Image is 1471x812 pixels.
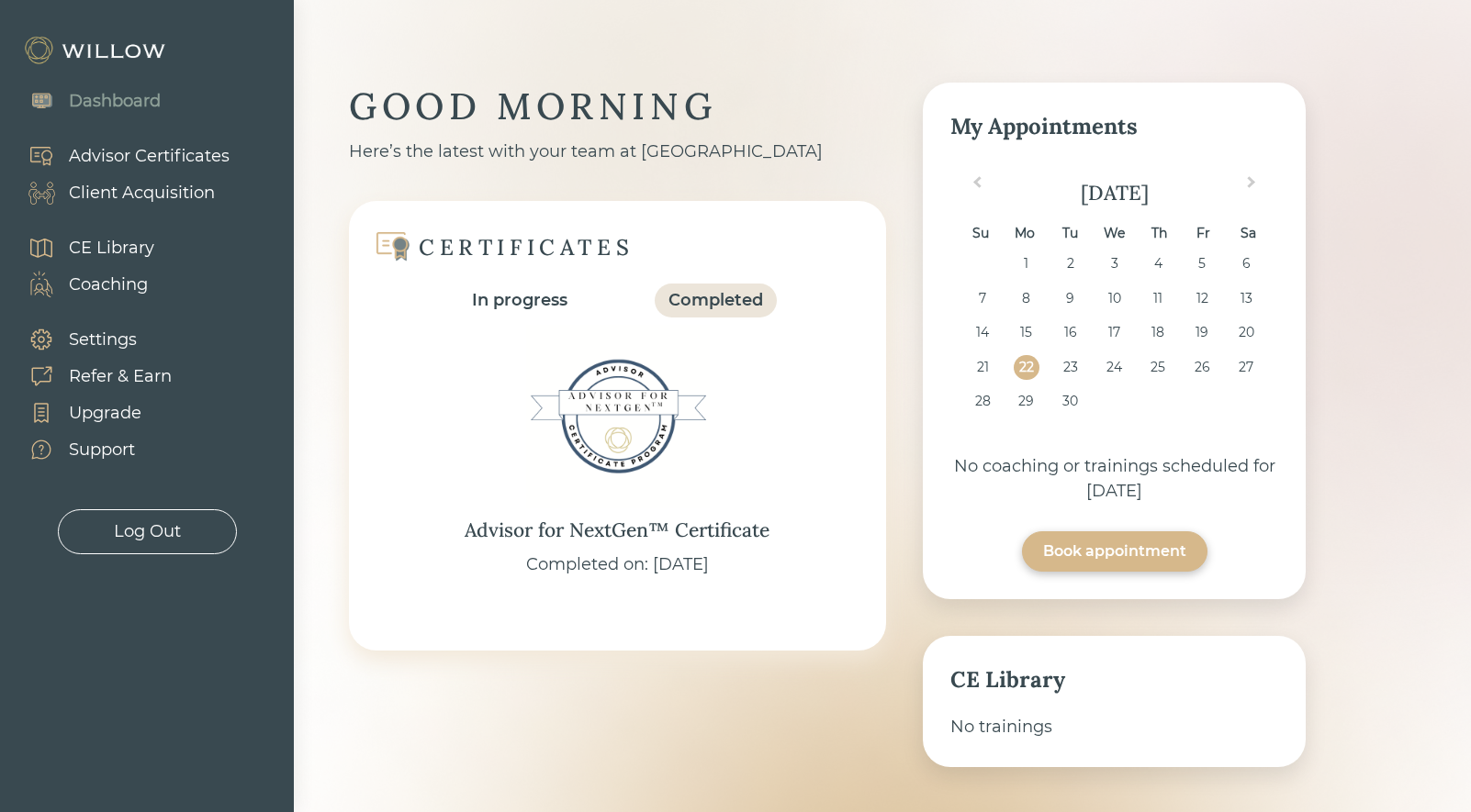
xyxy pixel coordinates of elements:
a: Refer & Earn [9,358,172,395]
div: Choose Thursday, September 11th, 2025 [1146,286,1171,311]
div: [DATE] [950,178,1278,208]
div: CERTIFICATES [419,233,634,261]
div: Su [968,221,993,246]
div: Log Out [114,519,181,544]
div: Choose Monday, September 8th, 2025 [1014,286,1039,311]
div: Choose Tuesday, September 2nd, 2025 [1058,251,1083,276]
div: Choose Sunday, September 7th, 2025 [971,286,995,311]
div: Choose Tuesday, September 9th, 2025 [1058,286,1083,311]
button: Next Month [1239,172,1268,202]
div: Choose Friday, September 19th, 2025 [1190,320,1215,345]
div: Choose Monday, September 15th, 2025 [1014,320,1039,345]
div: Choose Saturday, September 6th, 2025 [1233,251,1258,276]
div: Mo [1013,221,1038,246]
div: Advisor Certificates [69,144,230,169]
div: Choose Wednesday, September 3rd, 2025 [1102,251,1127,276]
div: We [1102,221,1127,246]
div: Choose Tuesday, September 23rd, 2025 [1058,355,1083,380]
div: My Appointments [950,110,1278,143]
div: Support [69,438,135,462]
div: Choose Tuesday, September 30th, 2025 [1058,389,1083,414]
img: Advisor for NextGen™ Certificate Badge [525,325,709,508]
div: Completed on: [DATE] [526,552,709,577]
div: Choose Tuesday, September 16th, 2025 [1058,320,1083,345]
div: Refer & Earn [69,364,172,389]
button: Previous Month [960,172,990,202]
div: Th [1147,221,1172,246]
div: Choose Sunday, September 21st, 2025 [971,355,995,380]
div: month 2025-09 [957,251,1273,424]
div: Advisor for NextGen™ Certificate [465,516,769,545]
div: Book appointment [1043,540,1186,562]
div: CE Library [69,236,154,261]
div: Choose Friday, September 26th, 2025 [1190,355,1215,380]
div: Fr [1191,221,1216,246]
div: Choose Saturday, September 13th, 2025 [1233,286,1258,311]
div: Here’s the latest with your team at [GEOGRAPHIC_DATA] [349,139,886,164]
div: Dashboard [69,89,161,114]
div: Tu [1057,221,1082,246]
div: In progress [472,288,567,313]
div: Upgrade [69,401,141,426]
a: Dashboard [9,83,161,119]
a: Advisor Certificates [9,138,230,174]
div: Choose Sunday, September 14th, 2025 [971,320,995,345]
div: Choose Saturday, September 27th, 2025 [1233,355,1258,380]
div: Settings [69,328,137,352]
div: Choose Thursday, September 18th, 2025 [1146,320,1171,345]
div: Choose Sunday, September 28th, 2025 [971,389,995,414]
div: Choose Monday, September 1st, 2025 [1014,251,1039,276]
div: Choose Friday, September 5th, 2025 [1190,251,1215,276]
div: Coaching [69,273,148,297]
div: No coaching or trainings scheduled for [DATE] [950,454,1278,504]
a: Coaching [9,266,154,303]
div: Choose Thursday, September 25th, 2025 [1146,355,1171,380]
div: GOOD MORNING [349,83,886,130]
div: Choose Saturday, September 20th, 2025 [1233,320,1258,345]
div: Choose Monday, September 22nd, 2025 [1014,355,1039,380]
div: Choose Monday, September 29th, 2025 [1014,389,1039,414]
div: Choose Thursday, September 4th, 2025 [1146,251,1171,276]
div: CE Library [950,663,1278,696]
a: CE Library [9,229,154,266]
div: Completed [668,288,763,313]
a: Upgrade [9,395,172,431]
div: No trainings [950,715,1278,740]
div: Choose Wednesday, September 10th, 2025 [1102,286,1127,311]
div: Choose Wednesday, September 24th, 2025 [1102,355,1127,380]
div: Choose Wednesday, September 17th, 2025 [1102,320,1127,345]
a: Client Acquisition [9,174,230,211]
div: Sa [1236,221,1261,246]
img: Willow [23,36,170,65]
div: Choose Friday, September 12th, 2025 [1190,286,1215,311]
a: Settings [9,321,172,358]
div: Client Acquisition [69,181,215,206]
